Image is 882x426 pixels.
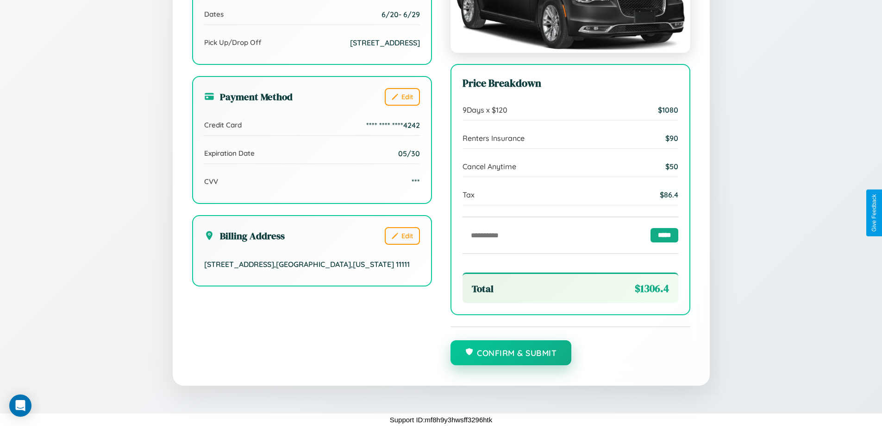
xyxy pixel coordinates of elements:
[871,194,877,232] div: Give Feedback
[204,10,224,19] span: Dates
[204,177,218,186] span: CVV
[665,134,678,143] span: $ 90
[9,394,31,417] div: Open Intercom Messenger
[204,260,410,269] span: [STREET_ADDRESS] , [GEOGRAPHIC_DATA] , [US_STATE] 11111
[635,281,669,296] span: $ 1306.4
[204,149,255,158] span: Expiration Date
[390,413,493,426] p: Support ID: mf8h9y3hwsff3296htk
[385,88,420,106] button: Edit
[665,162,678,171] span: $ 50
[204,229,285,242] h3: Billing Address
[463,190,475,199] span: Tax
[204,121,242,129] span: Credit Card
[658,105,678,114] span: $ 1080
[204,90,293,103] h3: Payment Method
[450,340,572,365] button: Confirm & Submit
[463,162,516,171] span: Cancel Anytime
[463,134,525,143] span: Renters Insurance
[398,149,420,158] span: 05/30
[463,105,507,114] span: 9 Days x $ 120
[350,38,420,47] span: [STREET_ADDRESS]
[472,282,494,295] span: Total
[463,76,678,90] h3: Price Breakdown
[382,10,420,19] span: 6 / 20 - 6 / 29
[660,190,678,199] span: $ 86.4
[204,38,262,47] span: Pick Up/Drop Off
[385,227,420,245] button: Edit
